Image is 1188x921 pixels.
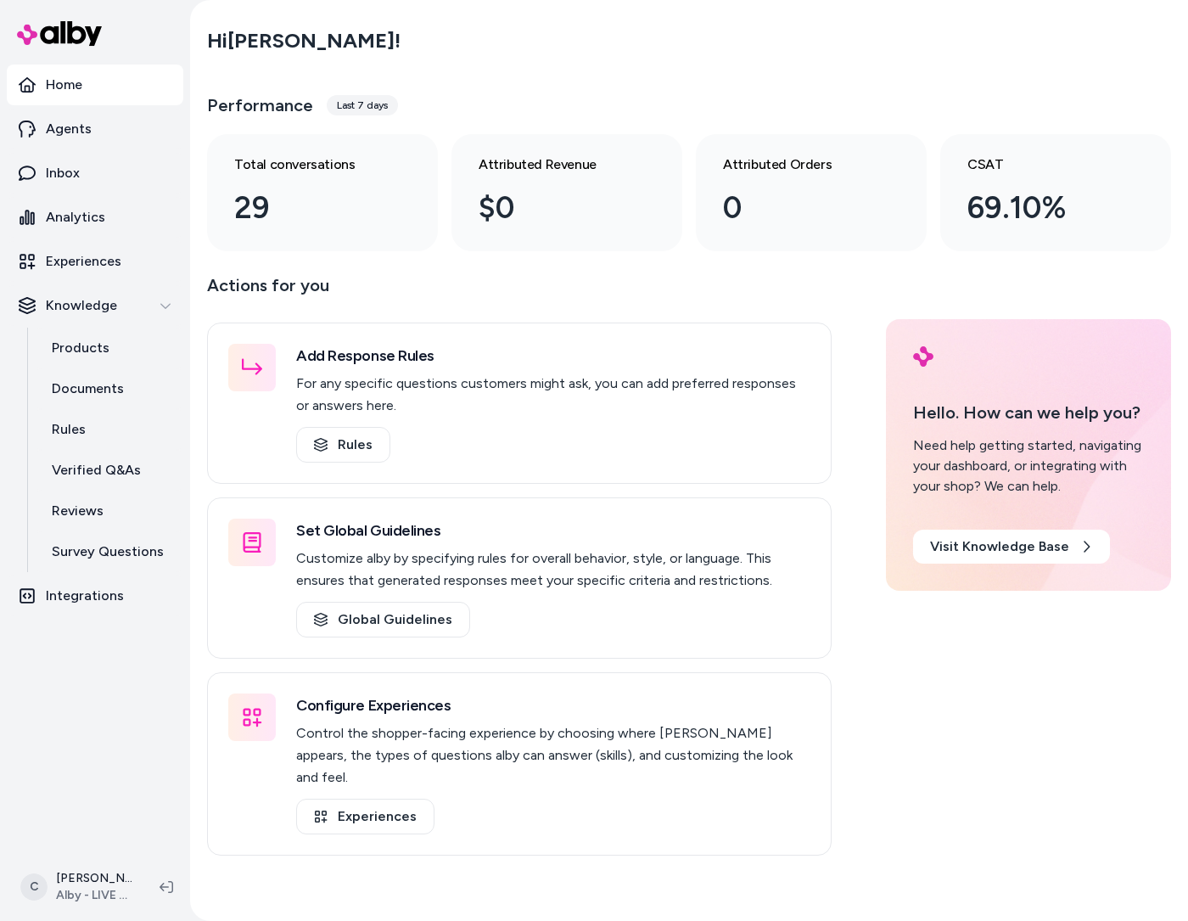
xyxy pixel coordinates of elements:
p: Survey Questions [52,542,164,562]
p: Customize alby by specifying rules for overall behavior, style, or language. This ensures that ge... [296,548,810,592]
a: Rules [35,409,183,450]
a: Verified Q&As [35,450,183,491]
a: Experiences [296,799,434,834]
a: Rules [296,427,390,463]
p: Control the shopper-facing experience by choosing where [PERSON_NAME] appears, the types of quest... [296,722,810,789]
p: Agents [46,119,92,139]
div: 69.10% [967,185,1117,231]
h2: Hi [PERSON_NAME] ! [207,28,401,53]
a: Integrations [7,576,183,616]
p: Reviews [52,501,104,521]
a: Total conversations 29 [207,134,438,251]
p: Inbox [46,163,80,183]
img: alby Logo [17,21,102,46]
p: Integrations [46,586,124,606]
a: Agents [7,109,183,149]
p: For any specific questions customers might ask, you can add preferred responses or answers here. [296,373,810,417]
a: Experiences [7,241,183,282]
a: Analytics [7,197,183,238]
h3: CSAT [967,154,1117,175]
h3: Configure Experiences [296,694,810,717]
a: Attributed Revenue $0 [451,134,682,251]
p: Hello. How can we help you? [913,400,1144,425]
div: $0 [479,185,628,231]
p: Home [46,75,82,95]
a: Home [7,65,183,105]
p: Documents [52,379,124,399]
a: Attributed Orders 0 [696,134,927,251]
p: Experiences [46,251,121,272]
div: 29 [234,185,384,231]
a: Visit Knowledge Base [913,530,1110,564]
a: Survey Questions [35,531,183,572]
p: Analytics [46,207,105,227]
button: C[PERSON_NAME]Alby - LIVE on [DOMAIN_NAME] [10,860,146,914]
p: Actions for you [207,272,832,312]
h3: Total conversations [234,154,384,175]
a: Reviews [35,491,183,531]
span: Alby - LIVE on [DOMAIN_NAME] [56,887,132,904]
h3: Attributed Revenue [479,154,628,175]
div: 0 [723,185,872,231]
p: Rules [52,419,86,440]
h3: Set Global Guidelines [296,519,810,542]
p: [PERSON_NAME] [56,870,132,887]
p: Products [52,338,109,358]
img: alby Logo [913,346,933,367]
div: Last 7 days [327,95,398,115]
a: Products [35,328,183,368]
h3: Performance [207,93,313,117]
a: CSAT 69.10% [940,134,1171,251]
h3: Attributed Orders [723,154,872,175]
p: Knowledge [46,295,117,316]
span: C [20,873,48,901]
div: Need help getting started, navigating your dashboard, or integrating with your shop? We can help. [913,435,1144,497]
a: Global Guidelines [296,602,470,637]
h3: Add Response Rules [296,344,810,368]
p: Verified Q&As [52,460,141,480]
button: Knowledge [7,285,183,326]
a: Documents [35,368,183,409]
a: Inbox [7,153,183,194]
